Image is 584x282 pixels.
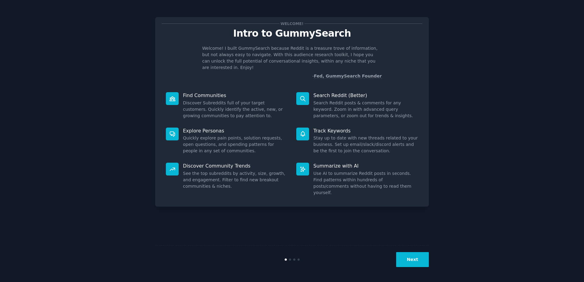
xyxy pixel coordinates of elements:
div: - [312,73,382,79]
p: Intro to GummySearch [162,28,422,39]
button: Next [396,252,429,267]
p: Find Communities [183,92,288,99]
p: Welcome! I built GummySearch because Reddit is a treasure trove of information, but not always ea... [202,45,382,71]
dd: See the top subreddits by activity, size, growth, and engagement. Filter to find new breakout com... [183,170,288,190]
dd: Discover Subreddits full of your target customers. Quickly identify the active, new, or growing c... [183,100,288,119]
span: Welcome! [279,20,305,27]
p: Track Keywords [313,128,418,134]
dd: Stay up to date with new threads related to your business. Set up email/slack/discord alerts and ... [313,135,418,154]
p: Summarize with AI [313,163,418,169]
p: Search Reddit (Better) [313,92,418,99]
p: Explore Personas [183,128,288,134]
dd: Quickly explore pain points, solution requests, open questions, and spending patterns for people ... [183,135,288,154]
dd: Search Reddit posts & comments for any keyword. Zoom in with advanced query parameters, or zoom o... [313,100,418,119]
a: Fed, GummySearch Founder [314,74,382,79]
p: Discover Community Trends [183,163,288,169]
dd: Use AI to summarize Reddit posts in seconds. Find patterns within hundreds of posts/comments with... [313,170,418,196]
